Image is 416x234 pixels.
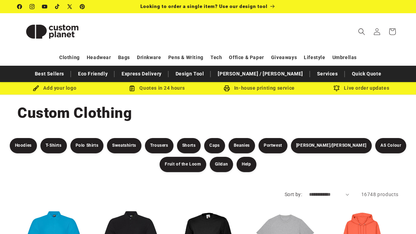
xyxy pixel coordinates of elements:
a: Gildan [210,157,233,172]
a: Sweatshirts [107,138,141,153]
div: Quotes in 24 hours [106,84,208,92]
a: Design Tool [172,68,208,80]
a: Lifestyle [304,51,325,64]
img: Brush Icon [33,85,39,91]
a: Best Sellers [31,68,68,80]
img: Custom Planet [17,16,87,47]
img: Order updates [333,85,340,91]
span: Looking to order a single item? Use our design tool [140,3,268,9]
a: Pens & Writing [168,51,203,64]
span: 16748 products [361,192,399,197]
a: Express Delivery [118,68,165,80]
a: T-Shirts [40,138,67,153]
a: Portwest [259,138,287,153]
nav: Product filters [3,138,413,172]
a: Fruit of the Loom [160,157,206,172]
a: AS Colour [375,138,406,153]
a: Eco Friendly [75,68,111,80]
div: In-house printing service [208,84,310,92]
a: Caps [204,138,225,153]
a: Headwear [87,51,111,64]
a: Services [314,68,341,80]
summary: Search [354,24,369,39]
img: In-house printing [224,85,230,91]
div: Live order updates [310,84,413,92]
a: Shorts [177,138,201,153]
a: Help [237,157,256,172]
a: Tech [210,51,222,64]
a: [PERSON_NAME] / [PERSON_NAME] [214,68,306,80]
a: [PERSON_NAME]/[PERSON_NAME] [291,138,372,153]
a: Quick Quote [348,68,385,80]
a: Bags [118,51,130,64]
a: Beanies [229,138,255,153]
a: Custom Planet [15,13,90,50]
a: Hoodies [10,138,37,153]
a: Giveaways [271,51,297,64]
a: Drinkware [137,51,161,64]
a: Polo Shirts [70,138,104,153]
a: Office & Paper [229,51,264,64]
label: Sort by: [285,192,302,197]
img: Order Updates Icon [129,85,135,91]
div: Add your logo [3,84,106,92]
a: Umbrellas [332,51,357,64]
a: Clothing [59,51,80,64]
h1: Custom Clothing [17,104,399,122]
a: Trousers [145,138,174,153]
